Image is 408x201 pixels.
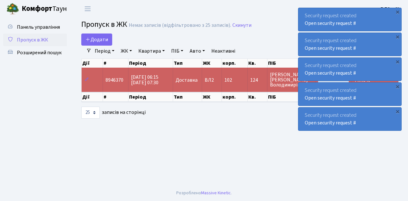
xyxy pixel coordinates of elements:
a: ПІБ [169,46,186,56]
span: Пропуск в ЖК [17,36,48,43]
th: Період [128,92,173,102]
div: Немає записів (відфільтровано з 25 записів). [129,22,231,28]
th: ЖК [202,59,222,68]
a: Квартира [136,46,167,56]
span: [DATE] 06:15 [DATE] 07:30 [131,74,158,86]
div: × [394,58,401,65]
a: Скинути [232,22,251,28]
a: ЖК [118,46,135,56]
a: Open security request # [305,70,356,77]
th: Дії [82,92,103,102]
th: # [103,92,128,102]
a: Open security request # [305,20,356,27]
div: Security request created [298,8,401,31]
th: ПІБ [267,92,316,102]
b: Комфорт [22,4,52,14]
a: Open security request # [305,119,356,126]
span: Панель управління [17,24,60,31]
div: × [394,9,401,15]
div: Security request created [298,58,401,81]
div: Розроблено . [176,190,232,197]
th: корп. [222,59,248,68]
a: Розширений пошук [3,46,67,59]
a: Панель управління [3,21,67,33]
a: Авто [187,46,208,56]
th: Кв. [248,92,267,102]
label: записів на сторінці [81,107,146,119]
a: ВЛ2 -. К. [381,5,400,13]
div: × [394,33,401,40]
img: logo.png [6,3,19,15]
div: × [394,83,401,90]
span: 8946370 [106,77,123,84]
div: Security request created [298,108,401,130]
th: # [103,59,128,68]
span: 102 [224,77,232,84]
select: записів на сторінці [81,107,100,119]
button: Переключити навігацію [80,4,96,14]
a: Пропуск в ЖК [3,33,67,46]
span: Розширений пошук [17,49,62,56]
th: ЖК [202,92,222,102]
span: Доставка [176,78,198,83]
span: 124 [250,78,265,83]
th: Період [128,59,173,68]
th: Кв. [248,59,267,68]
b: ВЛ2 -. К. [381,5,400,12]
span: Додати [85,36,108,43]
span: ВЛ2 [205,78,219,83]
th: Тип [173,59,202,68]
a: Неактивні [209,46,238,56]
span: Таун [22,4,67,14]
th: ПІБ [267,59,316,68]
th: Дії [82,59,103,68]
span: Пропуск в ЖК [81,19,127,30]
div: Security request created [298,83,401,106]
div: Security request created [298,33,401,56]
a: Open security request # [305,45,356,52]
a: Період [92,46,117,56]
th: Тип [173,92,202,102]
div: × [394,108,401,115]
a: Додати [81,33,112,46]
span: [PERSON_NAME] [PERSON_NAME] Володимирівна [270,72,313,87]
a: Massive Kinetic [201,190,231,196]
a: Open security request # [305,94,356,101]
th: корп. [222,92,248,102]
